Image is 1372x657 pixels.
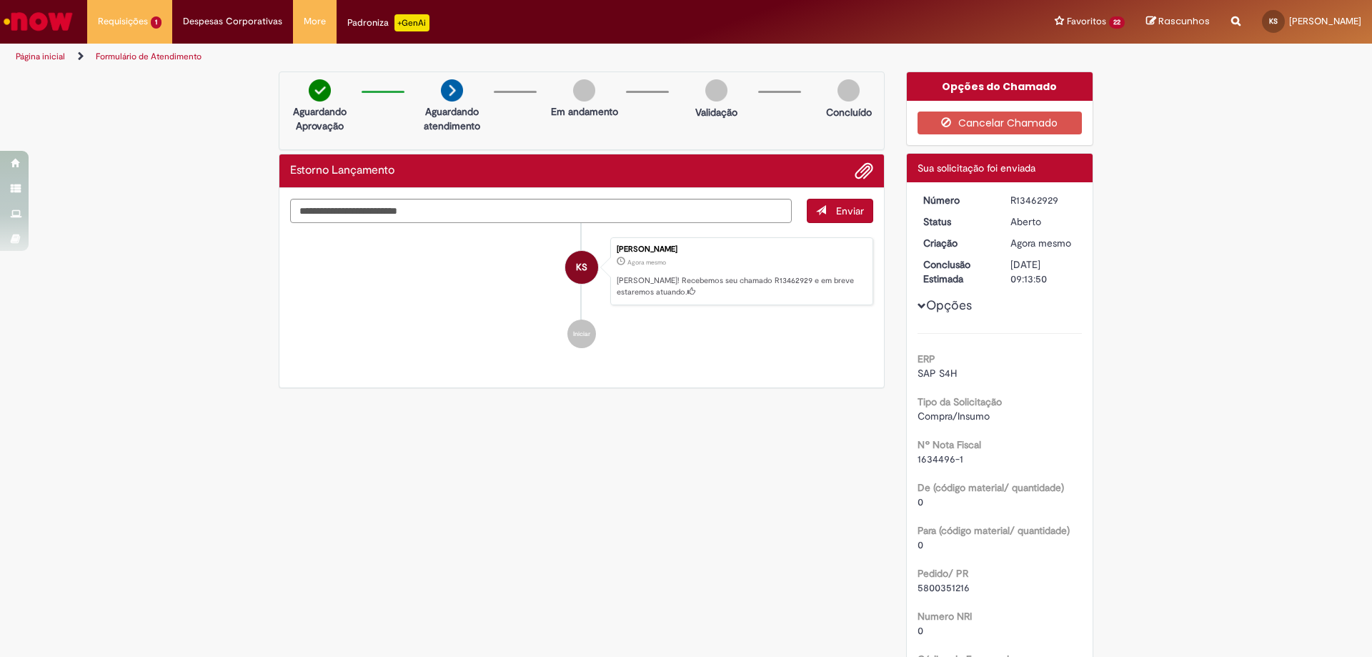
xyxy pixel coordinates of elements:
time: 29/08/2025 15:13:47 [1010,237,1071,250]
span: Agora mesmo [1010,237,1071,250]
span: 0 [918,495,923,508]
span: 0 [918,538,923,551]
button: Enviar [807,199,873,223]
img: img-circle-grey.png [573,79,595,102]
a: Formulário de Atendimento [96,51,202,62]
p: [PERSON_NAME]! Recebemos seu chamado R13462929 e em breve estaremos atuando. [617,275,865,297]
span: 22 [1109,16,1125,29]
b: De (código material/ quantidade) [918,481,1064,494]
b: Tipo da Solicitação [918,395,1002,408]
p: Aguardando atendimento [417,104,487,133]
span: Favoritos [1067,14,1106,29]
p: Concluído [826,105,872,119]
img: img-circle-grey.png [837,79,860,102]
button: Adicionar anexos [855,162,873,180]
a: Rascunhos [1146,15,1210,29]
p: +GenAi [394,14,429,31]
div: [DATE] 09:13:50 [1010,257,1077,286]
p: Validação [695,105,737,119]
span: Despesas Corporativas [183,14,282,29]
h2: Estorno Lançamento Histórico de tíquete [290,164,394,177]
li: Kelayne Kemeli da Silva [290,237,873,306]
div: 29/08/2025 15:13:47 [1010,236,1077,250]
textarea: Digite sua mensagem aqui... [290,199,792,223]
button: Cancelar Chamado [918,112,1083,134]
dt: Número [913,193,1000,207]
span: KS [576,250,587,285]
span: [PERSON_NAME] [1289,15,1361,27]
a: Página inicial [16,51,65,62]
dt: Conclusão Estimada [913,257,1000,286]
span: 5800351216 [918,581,970,594]
dt: Status [913,214,1000,229]
div: Aberto [1010,214,1077,229]
div: Padroniza [347,14,429,31]
span: Sua solicitação foi enviada [918,162,1035,174]
img: arrow-next.png [441,79,463,102]
dt: Criação [913,236,1000,250]
b: Nº Nota Fiscal [918,438,981,451]
b: Para (código material/ quantidade) [918,524,1070,537]
img: check-circle-green.png [309,79,331,102]
b: Pedido/ PR [918,567,968,580]
img: ServiceNow [1,7,75,36]
span: 1 [151,16,161,29]
img: img-circle-grey.png [705,79,727,102]
span: 0 [918,624,923,637]
span: Compra/Insumo [918,410,990,423]
span: Rascunhos [1158,14,1210,28]
ul: Histórico de tíquete [290,223,873,363]
p: Em andamento [551,104,618,119]
p: Aguardando Aprovação [285,104,354,133]
div: Opções do Chamado [907,72,1093,101]
span: SAP S4H [918,367,957,380]
b: ERP [918,352,935,365]
b: Numero NRI [918,610,972,623]
div: Kelayne Kemeli da Silva [565,251,598,284]
span: Enviar [836,204,864,217]
span: Requisições [98,14,148,29]
ul: Trilhas de página [11,44,904,70]
span: KS [1269,16,1278,26]
span: Agora mesmo [627,258,666,267]
time: 29/08/2025 15:13:47 [627,258,666,267]
div: R13462929 [1010,193,1077,207]
span: More [304,14,326,29]
span: 1634496-1 [918,453,963,465]
div: [PERSON_NAME] [617,245,865,254]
